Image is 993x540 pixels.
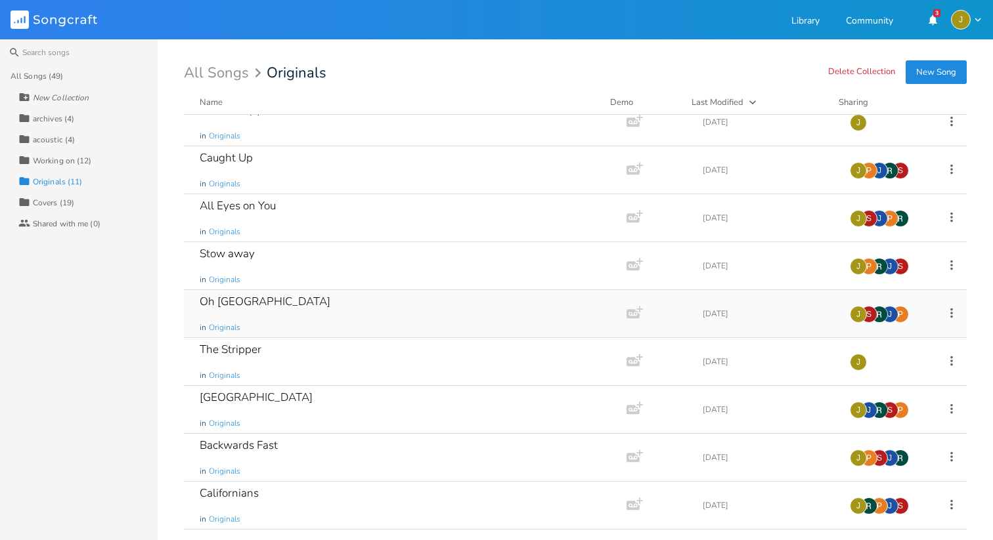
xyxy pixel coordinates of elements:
[871,402,888,419] img: Ryan Bukstein
[850,114,867,131] div: jessecarterrussell
[881,497,898,514] div: Joe Traynor
[200,418,206,429] span: in
[33,220,100,228] div: Shared with me (0)
[892,258,909,275] div: steinstein
[850,497,867,514] div: jessecarterrussell
[267,66,326,80] span: Originals
[703,310,834,318] div: [DATE]
[703,262,834,270] div: [DATE]
[892,162,909,179] div: steinstein
[881,449,898,467] div: Joe Traynor
[846,16,893,28] a: Community
[200,178,206,190] span: in
[871,162,888,179] div: Joe Traynor
[881,162,898,179] img: Ryan Bukstein
[33,178,82,186] div: Originals (11)
[200,370,206,381] span: in
[850,162,867,179] div: jessecarterrussell
[828,67,895,78] button: Delete Collection
[200,226,206,238] span: in
[209,514,240,525] span: Originals
[850,402,867,419] div: jessecarterrussell
[200,274,206,285] span: in
[200,466,206,477] span: in
[906,60,967,84] button: New Song
[951,10,982,30] button: J
[871,306,888,323] img: Ryan Bukstein
[33,115,74,123] div: archives (4)
[881,306,898,323] div: Joe Traynor
[209,274,240,285] span: Originals
[881,402,898,419] div: steinstein
[33,136,75,144] div: acoustic (4)
[200,440,278,451] div: Backwards Fast
[200,514,206,525] span: in
[209,322,240,333] span: Originals
[850,449,867,467] div: jessecarterrussell
[200,296,330,307] div: Oh [GEOGRAPHIC_DATA]
[703,118,834,126] div: [DATE]
[33,157,92,165] div: Working on (12)
[209,466,240,477] span: Originals
[933,9,940,17] div: 3
[209,370,240,381] span: Originals
[860,162,877,179] div: paulgonzalez
[860,306,877,323] div: steinstein
[200,152,253,163] div: Caught Up
[200,344,261,355] div: The Stripper
[871,449,888,467] div: steinstein
[892,402,909,419] div: paulgonzalez
[703,405,834,413] div: [DATE]
[703,166,834,174] div: [DATE]
[209,131,240,142] span: Originals
[200,200,276,211] div: All Eyes on You
[209,418,240,429] span: Originals
[850,354,867,371] div: jessecarterrussell
[200,488,259,499] div: Californians
[692,96,743,108] div: Last Modified
[850,210,867,227] div: jessecarterrussell
[692,96,823,109] button: Last Modified
[11,72,63,80] div: All Songs (49)
[200,322,206,333] span: in
[860,497,877,514] img: Ryan Bukstein
[881,258,898,275] div: Joe Traynor
[200,104,262,115] div: rewind Copy
[33,199,74,207] div: Covers (19)
[881,210,898,227] div: paulgonzalez
[703,453,834,461] div: [DATE]
[200,131,206,142] span: in
[839,96,917,109] div: Sharing
[209,178,240,190] span: Originals
[892,210,909,227] img: Ryan Bukstein
[860,449,877,467] div: paulgonzalez
[200,248,255,259] div: Stow away
[200,96,594,109] button: Name
[791,16,820,28] a: Library
[871,497,888,514] div: paulgonzalez
[200,96,223,108] div: Name
[610,96,676,109] div: Demo
[209,226,240,238] span: Originals
[703,358,834,365] div: [DATE]
[200,392,313,403] div: [GEOGRAPHIC_DATA]
[703,214,834,222] div: [DATE]
[892,306,909,323] div: paulgonzalez
[184,67,265,79] div: All Songs
[703,501,834,509] div: [DATE]
[951,10,971,30] div: jessecarterrussell
[850,306,867,323] div: jessecarterrussell
[892,497,909,514] div: steinstein
[860,258,877,275] div: paulgonzalez
[919,8,946,31] button: 3
[871,258,888,275] img: Ryan Bukstein
[860,402,877,419] div: Joe Traynor
[850,258,867,275] div: jessecarterrussell
[33,94,89,102] div: New Collection
[871,210,888,227] div: Joe Traynor
[860,210,877,227] div: steinstein
[892,449,909,467] img: Ryan Bukstein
